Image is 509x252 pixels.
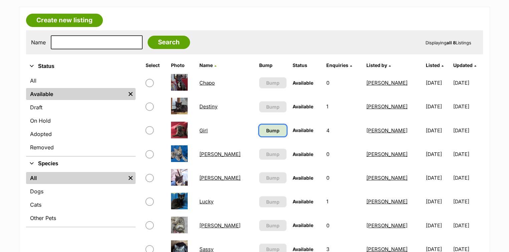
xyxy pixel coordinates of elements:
th: Bump [257,60,290,71]
span: Name [199,62,213,68]
a: Create new listing [26,14,103,27]
a: All [26,75,136,87]
a: [PERSON_NAME] [366,175,407,181]
button: Bump [259,196,287,207]
td: 1 [324,190,363,213]
span: Listed by [366,62,387,68]
td: 0 [324,214,363,237]
input: Search [148,36,190,49]
a: [PERSON_NAME] [366,198,407,205]
span: Bump [266,127,280,134]
a: Removed [26,141,136,153]
td: 0 [324,71,363,94]
span: Available [293,175,313,181]
a: Remove filter [126,88,136,100]
td: [DATE] [423,71,452,94]
a: Draft [26,101,136,113]
td: [DATE] [453,190,482,213]
td: [DATE] [423,95,452,118]
td: [DATE] [453,166,482,189]
a: [PERSON_NAME] [366,151,407,157]
a: [PERSON_NAME] [366,127,407,134]
a: Cats [26,199,136,211]
td: 0 [324,166,363,189]
td: [DATE] [453,214,482,237]
td: [DATE] [453,143,482,166]
button: Species [26,159,136,168]
span: Available [293,151,313,157]
td: [DATE] [423,143,452,166]
span: Available [293,222,313,228]
a: [PERSON_NAME] [366,103,407,110]
span: Listed [426,62,440,68]
span: Displaying Listings [426,40,471,45]
span: Available [293,199,313,204]
button: Status [26,62,136,71]
button: Bump [259,220,287,231]
span: Available [293,104,313,109]
a: [PERSON_NAME] [199,151,240,157]
button: Bump [259,172,287,183]
a: Girl [199,127,208,134]
a: On Hold [26,115,136,127]
a: Bump [259,125,287,136]
button: Bump [259,101,287,112]
a: Enquiries [326,62,352,68]
a: Available [26,88,126,100]
th: Status [290,60,323,71]
span: Bump [266,103,280,110]
button: Bump [259,149,287,160]
span: Updated [453,62,473,68]
span: Bump [266,79,280,86]
a: Dogs [26,185,136,197]
strong: all 8 [447,40,456,45]
td: [DATE] [423,166,452,189]
td: 0 [324,143,363,166]
label: Name [31,39,46,45]
a: [PERSON_NAME] [199,222,240,229]
a: Remove filter [126,172,136,184]
a: Listed [426,62,444,68]
a: [PERSON_NAME] [366,222,407,229]
td: [DATE] [453,95,482,118]
a: Name [199,62,216,68]
button: Bump [259,77,287,88]
th: Photo [168,60,196,71]
span: Available [293,127,313,133]
a: Chapo [199,80,215,86]
td: [DATE] [423,119,452,142]
a: Updated [453,62,476,68]
span: Bump [266,198,280,205]
a: Listed by [366,62,391,68]
a: Other Pets [26,212,136,224]
a: [PERSON_NAME] [366,80,407,86]
div: Status [26,73,136,156]
td: [DATE] [453,71,482,94]
img: Lionel [171,169,188,186]
td: [DATE] [423,190,452,213]
span: Bump [266,222,280,229]
img: Destiny [171,98,188,114]
td: 1 [324,95,363,118]
span: translation missing: en.admin.listings.index.attributes.enquiries [326,62,348,68]
a: [PERSON_NAME] [199,175,240,181]
a: Destiny [199,103,217,110]
span: Available [293,80,313,86]
div: Species [26,171,136,227]
td: [DATE] [423,214,452,237]
span: Bump [266,174,280,181]
span: Bump [266,151,280,158]
td: 4 [324,119,363,142]
span: Available [293,246,313,252]
a: Lucky [199,198,213,205]
a: Adopted [26,128,136,140]
a: All [26,172,126,184]
td: [DATE] [453,119,482,142]
th: Select [143,60,167,71]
